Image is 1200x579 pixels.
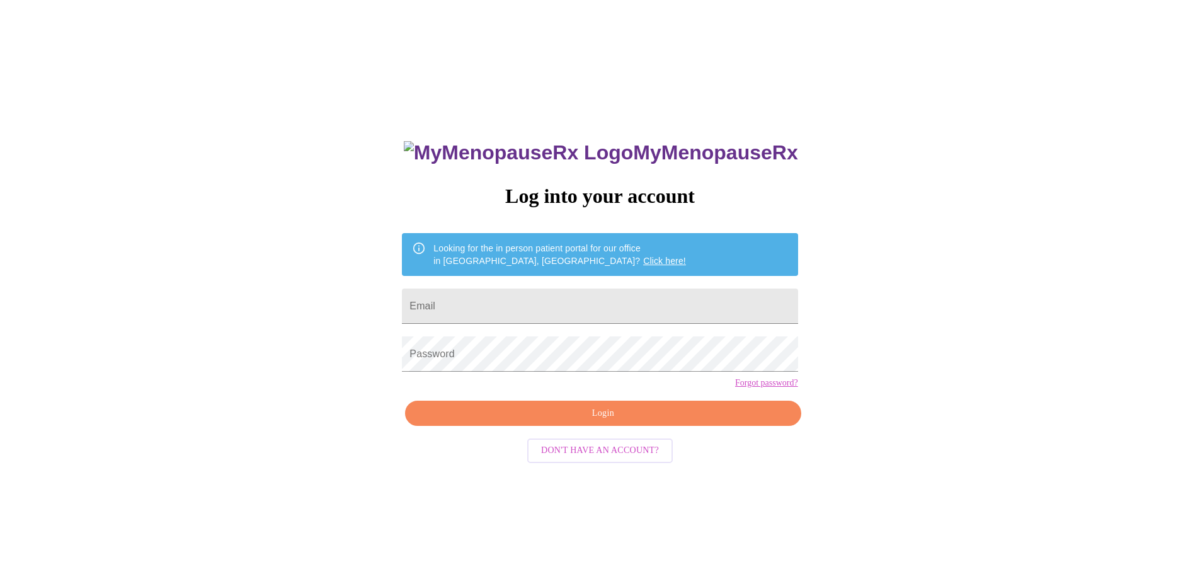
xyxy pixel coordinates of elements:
[524,444,676,455] a: Don't have an account?
[405,401,801,427] button: Login
[402,185,797,208] h3: Log into your account
[404,141,798,164] h3: MyMenopauseRx
[433,237,686,272] div: Looking for the in person patient portal for our office in [GEOGRAPHIC_DATA], [GEOGRAPHIC_DATA]?
[404,141,633,164] img: MyMenopauseRx Logo
[420,406,786,421] span: Login
[735,378,798,388] a: Forgot password?
[527,439,673,463] button: Don't have an account?
[541,443,659,459] span: Don't have an account?
[643,256,686,266] a: Click here!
